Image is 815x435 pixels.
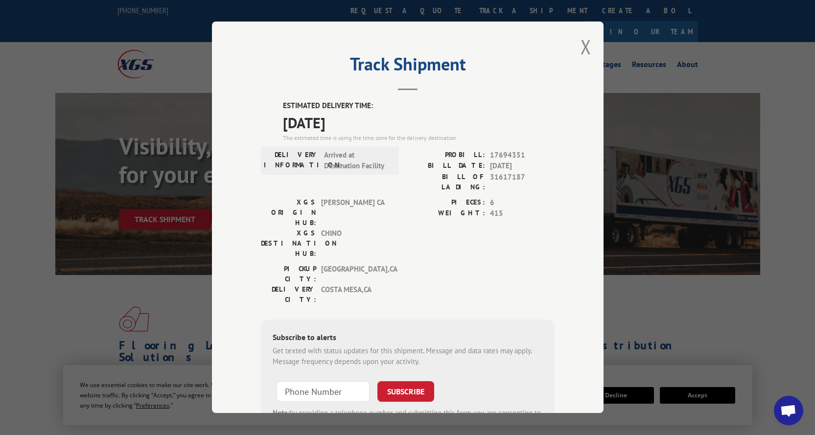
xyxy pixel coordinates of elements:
[261,197,316,228] label: XGS ORIGIN HUB:
[490,172,555,192] span: 31617187
[321,284,387,305] span: COSTA MESA , CA
[490,197,555,208] span: 6
[283,134,555,142] div: The estimated time is using the time zone for the delivery destination.
[324,150,390,172] span: Arrived at Destination Facility
[581,34,591,60] button: Close modal
[321,197,387,228] span: [PERSON_NAME] CA
[408,172,485,192] label: BILL OF LADING:
[283,101,555,112] label: ESTIMATED DELIVERY TIME:
[490,161,555,172] span: [DATE]
[408,197,485,208] label: PIECES:
[273,408,290,417] strong: Note:
[261,284,316,305] label: DELIVERY CITY:
[264,150,319,172] label: DELIVERY INFORMATION:
[261,57,555,76] h2: Track Shipment
[408,161,485,172] label: BILL DATE:
[261,264,316,284] label: PICKUP CITY:
[321,264,387,284] span: [GEOGRAPHIC_DATA] , CA
[490,150,555,161] span: 17694351
[321,228,387,259] span: CHINO
[273,331,543,345] div: Subscribe to alerts
[774,396,803,425] div: Open chat
[283,112,555,134] span: [DATE]
[408,208,485,220] label: WEIGHT:
[490,208,555,220] span: 415
[273,345,543,367] div: Get texted with status updates for this shipment. Message and data rates may apply. Message frequ...
[277,381,370,402] input: Phone Number
[261,228,316,259] label: XGS DESTINATION HUB:
[408,150,485,161] label: PROBILL:
[377,381,434,402] button: SUBSCRIBE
